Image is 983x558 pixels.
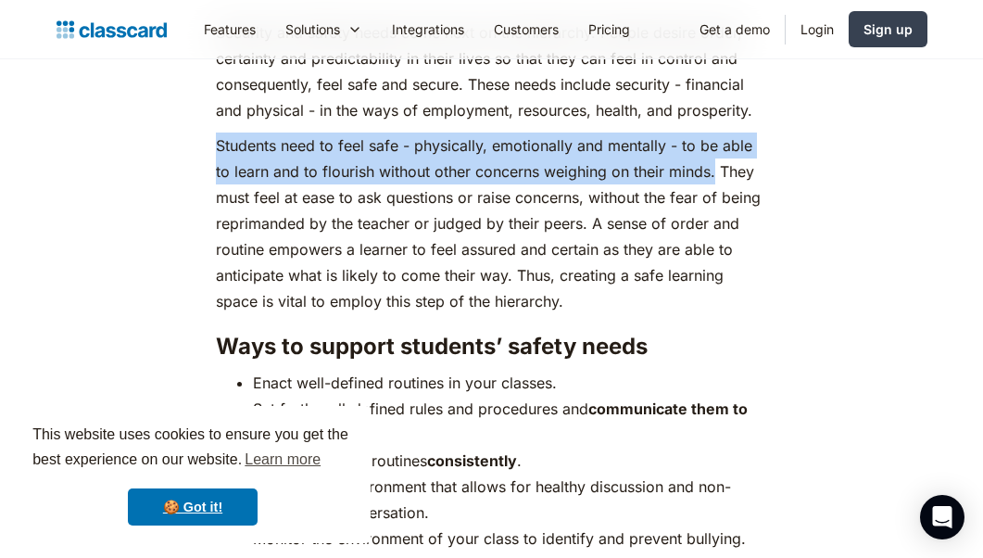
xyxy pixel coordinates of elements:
a: home [57,17,167,43]
span: This website uses cookies to ensure you get the best experience on our website. [32,424,353,474]
a: Login [786,8,849,50]
p: Students need to feel safe - physically, emotionally and mentally - to be able to learn and to fl... [216,133,768,314]
li: Follow rules and routines . [253,448,768,474]
div: Open Intercom Messenger [920,495,964,539]
a: Customers [479,8,573,50]
div: cookieconsent [15,406,371,543]
strong: consistently [427,451,517,470]
div: Sign up [863,19,913,39]
li: Enact well-defined routines in your classes. [253,370,768,396]
a: Get a demo [685,8,785,50]
a: dismiss cookie message [128,488,258,526]
a: Integrations [377,8,479,50]
h3: Ways to support students’ safety needs [216,333,768,361]
div: Solutions [285,19,340,39]
div: Solutions [271,8,377,50]
li: Set forth well-defined rules and procedures and [253,396,768,448]
li: Monitor the environment of your class to identify and prevent bullying. [253,526,768,552]
li: Cultivate an environment that allows for healthy discussion and non-judgmental conversation. [253,474,768,526]
a: Pricing [573,8,645,50]
a: Features [189,8,271,50]
a: learn more about cookies [242,446,323,474]
p: Security and safety needs come next on the hierarchy. People desire order, certainty and predicta... [216,19,768,123]
a: Sign up [849,11,927,47]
